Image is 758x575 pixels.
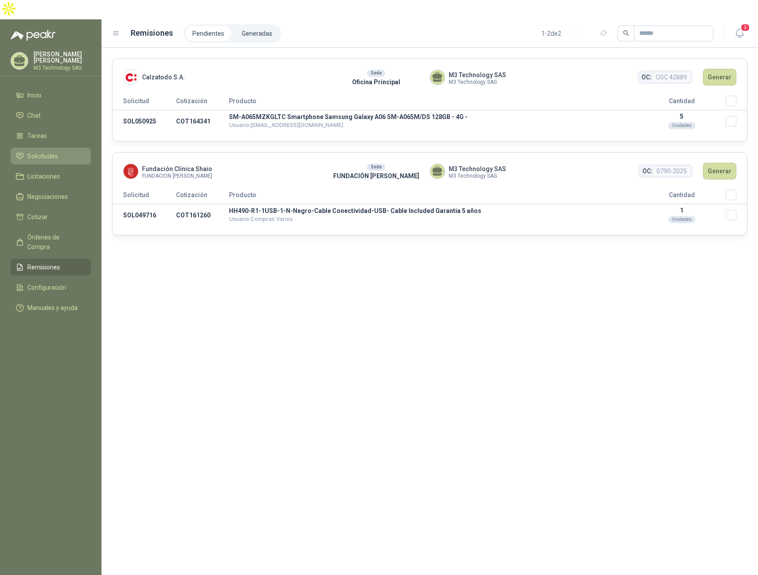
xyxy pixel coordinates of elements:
p: M3 Technology SAS [34,65,91,71]
a: Manuales y ayuda [11,299,91,316]
span: 0790-2025 [653,166,691,176]
th: Cotización [176,96,229,110]
div: Sede [367,164,385,171]
button: Generar [703,69,736,86]
button: 3 [732,26,747,41]
a: Cotizar [11,209,91,225]
span: OC: [642,72,652,82]
a: Generadas [235,26,279,41]
td: COT164341 [176,110,229,133]
span: Remisiones [27,262,60,272]
td: Seleccionar/deseleccionar [726,110,747,133]
th: Solicitud [113,96,176,110]
th: Producto [229,190,638,204]
span: Chat [27,111,41,120]
a: Negociaciones [11,188,91,205]
a: Configuración [11,279,91,296]
th: Seleccionar/deseleccionar [726,96,747,110]
img: Company Logo [124,164,138,179]
td: SOL049716 [113,204,176,227]
span: Fundación Clínica Shaio [142,164,212,174]
img: Logo peakr [11,30,56,41]
span: Calzatodo S.A. [142,72,185,82]
button: Generar [703,163,736,179]
span: Manuales y ayuda [27,303,78,313]
span: search [623,30,629,36]
a: Solicitudes [11,148,91,164]
span: Órdenes de Compra [27,232,83,252]
span: Inicio [27,90,41,100]
span: Negociaciones [27,192,68,202]
span: M3 Technology SAS [449,70,506,80]
div: Unidades [668,122,695,129]
p: [PERSON_NAME] [PERSON_NAME] [34,51,91,63]
p: 5 [638,113,726,120]
a: Licitaciones [11,168,91,185]
th: Producto [229,96,638,110]
img: Company Logo [124,70,138,85]
span: M3 Technology SAS [449,164,506,174]
th: Cantidad [638,190,726,204]
div: Unidades [668,216,695,223]
h1: Remisiones [131,27,173,39]
th: Solicitud [113,190,176,204]
a: Chat [11,107,91,124]
span: FUNDACION [PERSON_NAME] [142,174,212,179]
span: OSC 42889 [652,72,691,82]
th: Cotización [176,190,229,204]
span: Usuario: [EMAIL_ADDRESS][DOMAIN_NAME] [229,122,343,128]
p: SM-A065MZKGLTC Smartphone Samsung Galaxy A06 SM-A065M/DS 128GB - 4G - [229,114,638,120]
p: 1 [638,207,726,214]
th: Seleccionar/deseleccionar [726,190,747,204]
a: Remisiones [11,259,91,276]
a: Órdenes de Compra [11,229,91,255]
p: FUNDACIÓN [PERSON_NAME] [323,171,430,181]
p: HH490-R1-1USB-1-N-Negro-Cable Conectividad-USB- Cable Included Garantia 5 años [229,208,638,214]
span: M3 Technology SAS [449,174,506,179]
span: Cotizar [27,212,48,222]
span: Tareas [27,131,47,141]
span: M3 Technology SAS [449,80,506,85]
div: 1 - 2 de 2 [541,26,589,41]
span: Usuario: Compras Varios [229,216,293,222]
span: 3 [740,23,750,32]
p: Oficina Principal [323,77,430,87]
a: Tareas [11,127,91,144]
a: Pendientes [185,26,231,41]
td: SOL050925 [113,110,176,133]
span: OC: [642,166,653,176]
span: Solicitudes [27,151,58,161]
div: Sede [367,70,385,77]
td: Seleccionar/deseleccionar [726,204,747,227]
td: COT161260 [176,204,229,227]
span: Configuración [27,283,66,292]
th: Cantidad [638,96,726,110]
a: Inicio [11,87,91,104]
span: Licitaciones [27,172,60,181]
